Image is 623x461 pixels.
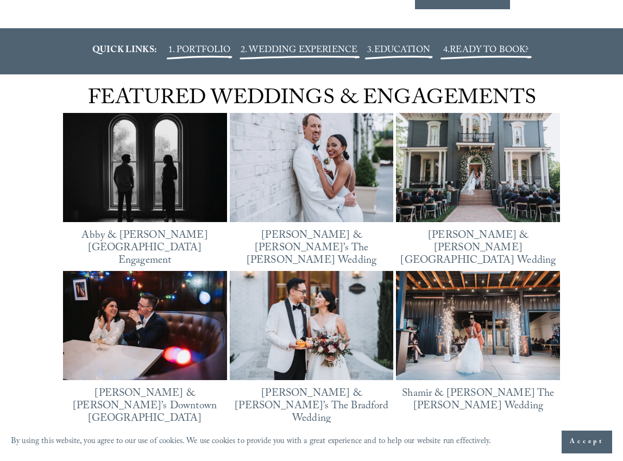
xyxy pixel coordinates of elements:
[396,271,560,380] img: Shamir &amp; Keegan’s The Meadows Raleigh Wedding
[396,113,560,222] img: Chantel &amp; James’ Heights House Hotel Wedding
[81,228,207,269] a: Abby & [PERSON_NAME][GEOGRAPHIC_DATA] Engagement
[92,43,157,58] strong: QUICK LINKS:
[235,386,388,427] a: [PERSON_NAME] & [PERSON_NAME]’s The Bradford Wedding
[443,43,450,58] span: 4.
[562,431,612,453] button: Accept
[402,386,554,415] a: Shamir & [PERSON_NAME] The [PERSON_NAME] Wedding
[570,437,604,447] span: Accept
[374,43,430,58] a: EDUCATION
[63,106,227,229] img: Abby &amp; Reed’s Heights House Hotel Engagement
[230,271,394,380] img: Justine &amp; Xinli’s The Bradford Wedding
[63,113,227,222] a: Abby &amp; Reed’s Heights House Hotel Engagement
[230,113,394,222] a: Bella &amp; Mike’s The Maxwell Raleigh Wedding
[168,43,231,58] a: 1. PORTFOLIO
[11,434,491,450] p: By using this website, you agree to our use of cookies. We use cookies to provide you with a grea...
[88,82,536,118] span: FEATURED WEDDINGS & ENGAGEMENTS
[241,43,357,58] a: 2. WEDDING EXPERIENCE
[400,228,556,269] a: [PERSON_NAME] & [PERSON_NAME][GEOGRAPHIC_DATA] Wedding
[247,228,376,269] a: [PERSON_NAME] & [PERSON_NAME]’s The [PERSON_NAME] Wedding
[230,106,394,229] img: Bella &amp; Mike’s The Maxwell Raleigh Wedding
[73,386,217,440] a: [PERSON_NAME] & [PERSON_NAME]’s Downtown [GEOGRAPHIC_DATA] Engagement
[450,43,528,58] a: READY TO BOOK?
[63,271,227,380] img: Lorena &amp; Tom’s Downtown Durham Engagement
[367,43,430,58] span: 3.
